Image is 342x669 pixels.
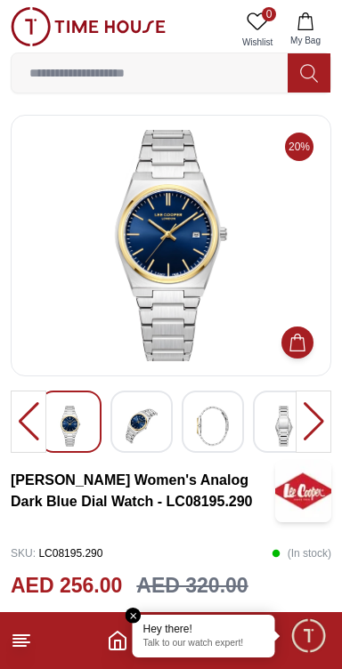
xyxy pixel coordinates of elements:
button: My Bag [280,7,331,52]
img: ... [11,7,166,46]
p: LC08195.290 [11,540,102,567]
h3: [PERSON_NAME] Women's Analog Dark Blue Dial Watch - LC08195.290 [11,470,275,512]
img: Lee Cooper Women's Analog Grey Dial Watch - LC08195.560 [197,406,229,447]
h2: AED 256.00 [11,570,122,601]
img: Lee Cooper Women's Analog Grey Dial Watch - LC08195.560 [126,406,158,447]
span: Wishlist [235,36,280,49]
div: Chat Widget [289,617,329,656]
span: 0 [262,7,276,21]
span: SKU : [11,547,36,560]
a: Home [107,630,128,651]
span: 20% [285,133,313,161]
a: 0Wishlist [235,7,280,52]
span: My Bag [283,34,328,47]
img: Lee Cooper Women's Analog Grey Dial Watch - LC08195.560 [268,406,300,447]
h3: AED 320.00 [136,570,248,601]
p: ( In stock ) [272,540,331,567]
button: Add to Cart [281,326,313,359]
em: Close tooltip [126,608,142,624]
img: Lee Cooper Women's Analog Grey Dial Watch - LC08195.560 [54,406,86,447]
img: Lee Cooper Women's Analog Grey Dial Watch - LC08195.560 [26,130,316,361]
p: Talk to our watch expert! [143,638,265,650]
img: Lee Cooper Women's Analog Dark Blue Dial Watch - LC08195.290 [275,460,331,522]
div: Hey there! [143,622,265,636]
